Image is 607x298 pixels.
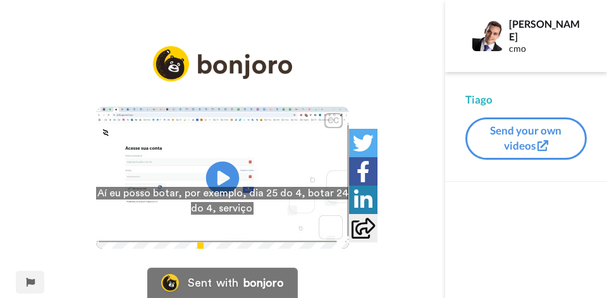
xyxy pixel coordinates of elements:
[161,274,179,292] img: Bonjoro Logo
[509,18,586,42] div: [PERSON_NAME]
[105,217,127,232] span: 1:36
[465,117,587,160] button: Send your own videos
[325,218,338,231] img: Full screen
[96,187,348,215] span: Aí eu posso botar, por exemplo, dia 25 do 4, botar 24 do 4, serviço
[147,268,298,298] a: Bonjoro LogoSent withbonjoro
[465,92,587,107] div: Tiago
[188,277,238,289] div: Sent with
[153,46,292,82] img: logo_full.png
[137,217,159,232] span: 3:34
[326,114,341,127] div: CC
[509,44,586,54] div: cmo
[130,217,134,232] span: /
[472,21,503,51] img: Profile Image
[243,277,284,289] div: bonjoro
